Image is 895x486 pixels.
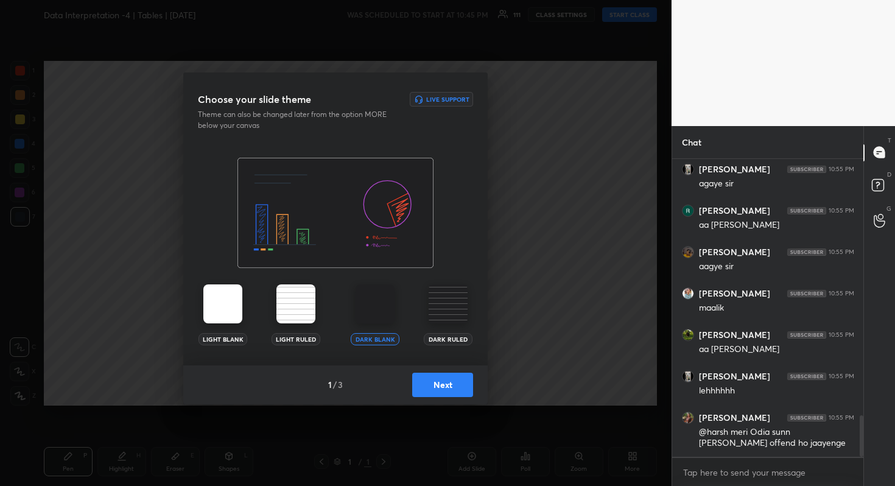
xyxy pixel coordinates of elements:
div: 10:55 PM [829,207,854,214]
div: Dark Blank [351,333,399,345]
div: 10:55 PM [829,331,854,339]
img: lightTheme.5bb83c5b.svg [203,284,242,323]
div: Dark Ruled [424,333,472,345]
div: grid [672,159,864,457]
div: maalik [699,302,854,314]
div: 10:55 PM [829,373,854,380]
h4: / [333,378,337,391]
div: lehhhhhh [699,385,854,397]
h6: [PERSON_NAME] [699,205,770,216]
img: darkThemeBanner.f801bae7.svg [237,158,433,269]
p: D [887,170,891,179]
div: aa [PERSON_NAME] [699,343,854,356]
img: 4P8fHbbgJtejmAAAAAElFTkSuQmCC [787,331,826,339]
img: 4P8fHbbgJtejmAAAAAElFTkSuQmCC [787,290,826,297]
img: 4P8fHbbgJtejmAAAAAElFTkSuQmCC [787,166,826,173]
h6: [PERSON_NAME] [699,288,770,299]
img: thumbnail.jpg [683,247,693,258]
h6: Live Support [426,96,469,102]
div: agaye sir [699,178,854,190]
h6: [PERSON_NAME] [699,247,770,258]
div: @harsh meri Odia sunn [PERSON_NAME] offend ho jaayenge [699,426,854,449]
div: Light Blank [198,333,247,345]
img: 4P8fHbbgJtejmAAAAAElFTkSuQmCC [787,248,826,256]
div: 10:55 PM [829,414,854,421]
img: 4P8fHbbgJtejmAAAAAElFTkSuQmCC [787,207,826,214]
div: 10:55 PM [829,290,854,297]
img: thumbnail.jpg [683,205,693,216]
div: Light Ruled [272,333,320,345]
img: thumbnail.jpg [683,288,693,299]
img: thumbnail.jpg [683,164,693,175]
h6: [PERSON_NAME] [699,371,770,382]
div: aa [PERSON_NAME] [699,219,854,231]
div: 10:55 PM [829,166,854,173]
p: Chat [672,126,711,158]
h6: [PERSON_NAME] [699,412,770,423]
button: Next [412,373,473,397]
h4: 1 [328,378,332,391]
img: 4P8fHbbgJtejmAAAAAElFTkSuQmCC [787,414,826,421]
img: darkRuledTheme.359fb5fd.svg [429,284,468,323]
img: thumbnail.jpg [683,412,693,423]
div: aagye sir [699,261,854,273]
img: thumbnail.jpg [683,329,693,340]
p: G [886,204,891,213]
p: Theme can also be changed later from the option MORE below your canvas [198,109,395,131]
p: T [888,136,891,145]
img: thumbnail.jpg [683,371,693,382]
img: 4P8fHbbgJtejmAAAAAElFTkSuQmCC [787,373,826,380]
h3: Choose your slide theme [198,92,311,107]
div: 10:55 PM [829,248,854,256]
img: darkTheme.aa1caeba.svg [356,284,395,323]
img: lightRuledTheme.002cd57a.svg [276,284,315,323]
h6: [PERSON_NAME] [699,164,770,175]
h4: 3 [338,378,343,391]
h6: [PERSON_NAME] [699,329,770,340]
